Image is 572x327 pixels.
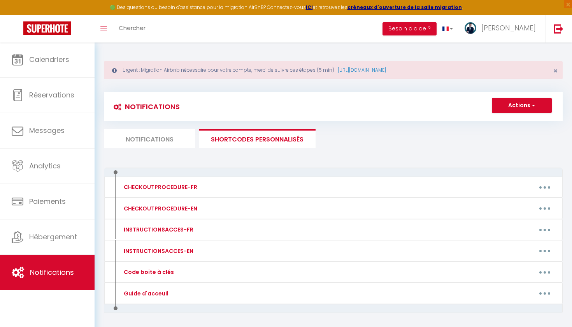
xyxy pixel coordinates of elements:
div: INSTRUCTIONSACCES-EN [122,247,193,255]
span: × [553,66,558,76]
a: ICI [306,4,313,11]
span: Réservations [29,90,74,100]
li: SHORTCODES PERSONNALISÉS [199,129,316,148]
button: Close [553,67,558,74]
img: Super Booking [23,21,71,35]
li: Notifications [104,129,195,148]
span: Calendriers [29,55,69,64]
div: INSTRUCTIONSACCES-FR [122,225,193,234]
a: [URL][DOMAIN_NAME] [338,67,386,73]
span: Notifications [30,267,74,277]
div: Code boite à clés [122,268,174,276]
span: Analytics [29,161,61,171]
span: Messages [29,125,65,135]
h3: Notifications [110,98,180,115]
div: Guide d'acceuil [122,289,168,298]
span: Chercher [119,24,146,32]
a: ... [PERSON_NAME] [459,15,546,42]
div: CHECKOUTPROCEDURE-FR [122,183,197,191]
button: Actions [492,98,552,113]
span: [PERSON_NAME] [481,23,536,33]
button: Besoin d'aide ? [383,22,437,35]
img: logout [554,24,563,34]
img: ... [465,22,476,34]
div: CHECKOUTPROCEDURE-EN [122,204,197,213]
a: Chercher [113,15,151,42]
a: créneaux d'ouverture de la salle migration [347,4,462,11]
div: Urgent : Migration Airbnb nécessaire pour votre compte, merci de suivre ces étapes (5 min) - [104,61,563,79]
span: Paiements [29,196,66,206]
span: Hébergement [29,232,77,242]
